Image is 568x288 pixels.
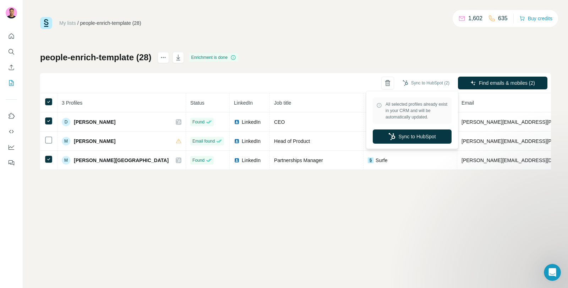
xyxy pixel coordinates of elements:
button: Buy credits [519,13,552,23]
span: 3 Profiles [62,100,82,106]
span: Head of Product [274,138,310,144]
span: Partnerships Manager [274,157,323,163]
div: D [62,118,70,126]
p: 1,602 [468,14,482,23]
img: Avatar [6,7,17,18]
img: company-logo [368,157,373,163]
span: Found [192,119,204,125]
span: [PERSON_NAME] [74,118,115,126]
span: Surfe [376,157,387,164]
div: M [62,156,70,165]
img: LinkedIn logo [234,138,240,144]
span: All selected profiles already exist in your CRM and will be automatically updated. [386,101,448,120]
button: actions [158,52,169,63]
span: LinkedIn [242,118,261,126]
span: LinkedIn [242,157,261,164]
div: Enrichment is done [189,53,238,62]
a: My lists [59,20,76,26]
span: [PERSON_NAME][GEOGRAPHIC_DATA] [74,157,169,164]
p: 635 [498,14,508,23]
button: Sync to HubSpot (2) [398,78,454,88]
button: Enrich CSV [6,61,17,74]
iframe: Intercom live chat [544,264,561,281]
img: LinkedIn logo [234,157,240,163]
button: Use Surfe on LinkedIn [6,110,17,122]
img: LinkedIn logo [234,119,240,125]
span: LinkedIn [242,138,261,145]
div: M [62,137,70,145]
button: Dashboard [6,141,17,154]
span: Job title [274,100,291,106]
button: Quick start [6,30,17,43]
span: [PERSON_NAME] [74,138,115,145]
span: LinkedIn [234,100,253,106]
div: people-enrich-template (28) [80,20,141,27]
span: CEO [274,119,285,125]
span: Status [190,100,204,106]
span: Email found [192,138,215,144]
button: Use Surfe API [6,125,17,138]
span: Find emails & mobiles (2) [479,79,535,87]
button: Find emails & mobiles (2) [458,77,547,89]
img: Surfe Logo [40,17,52,29]
button: Feedback [6,156,17,169]
span: Email [461,100,474,106]
span: Found [192,157,204,164]
button: Search [6,45,17,58]
button: My lists [6,77,17,89]
button: Sync to HubSpot [373,129,452,144]
h1: people-enrich-template (28) [40,52,151,63]
li: / [77,20,79,27]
